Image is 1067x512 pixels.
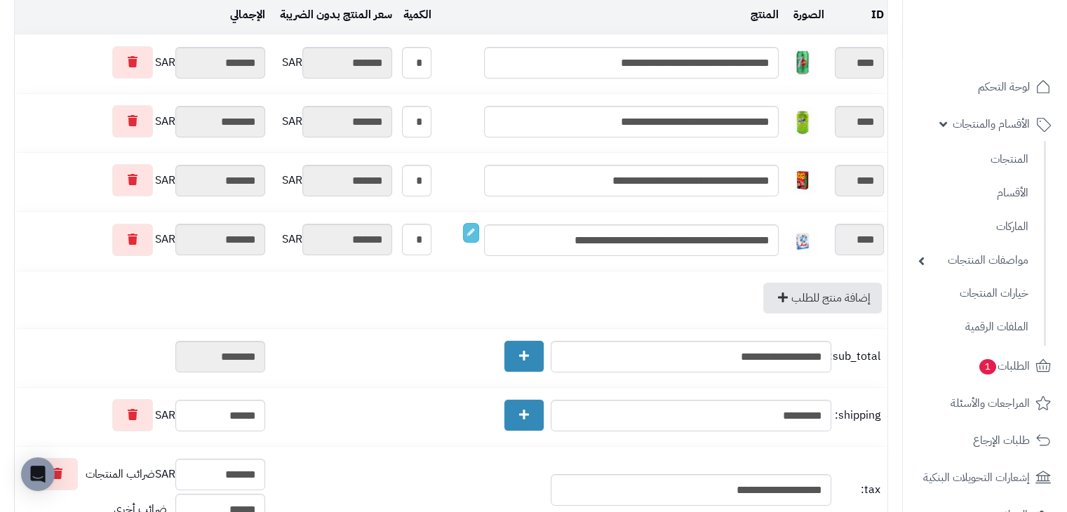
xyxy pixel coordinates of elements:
[18,458,265,490] div: SAR
[272,106,393,137] div: SAR
[911,212,1035,242] a: الماركات
[911,278,1035,309] a: خيارات المنتجات
[18,399,265,431] div: SAR
[911,312,1035,342] a: الملفات الرقمية
[911,178,1035,208] a: الأقسام
[911,70,1059,104] a: لوحة التحكم
[979,359,997,375] span: 1
[835,482,880,498] span: tax:
[911,144,1035,175] a: المنتجات
[272,224,393,255] div: SAR
[953,114,1030,134] span: الأقسام والمنتجات
[978,356,1030,376] span: الطلبات
[18,46,265,79] div: SAR
[911,386,1059,420] a: المراجعات والأسئلة
[788,48,817,76] img: 1747540602-UsMwFj3WdUIJzISPTZ6ZIXs6lgAaNT6J-40x40.jpg
[923,468,1030,487] span: إشعارات التحويلات البنكية
[21,457,55,491] div: Open Intercom Messenger
[835,407,880,424] span: shipping:
[951,393,1030,413] span: المراجعات والأسئلة
[763,283,882,314] a: إضافة منتج للطلب
[972,32,1054,61] img: logo-2.png
[835,349,880,365] span: sub_total:
[18,164,265,196] div: SAR
[272,47,393,79] div: SAR
[272,165,393,196] div: SAR
[973,431,1030,450] span: طلبات الإرجاع
[978,77,1030,97] span: لوحة التحكم
[911,424,1059,457] a: طلبات الإرجاع
[788,107,817,135] img: 1747566452-bf88d184-d280-4ea7-9331-9e3669ef-40x40.jpg
[18,224,265,256] div: SAR
[18,105,265,137] div: SAR
[911,245,1035,276] a: مواصفات المنتجات
[788,227,817,255] img: 1747484883-03192022224111623631d7ab2d7-40x40.jpg
[86,466,155,483] span: ضرائب المنتجات
[788,166,817,194] img: 1748071393-8de05d7b-fa8c-4486-b5bb-627122c7-40x40.jpg
[911,461,1059,494] a: إشعارات التحويلات البنكية
[911,349,1059,383] a: الطلبات1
